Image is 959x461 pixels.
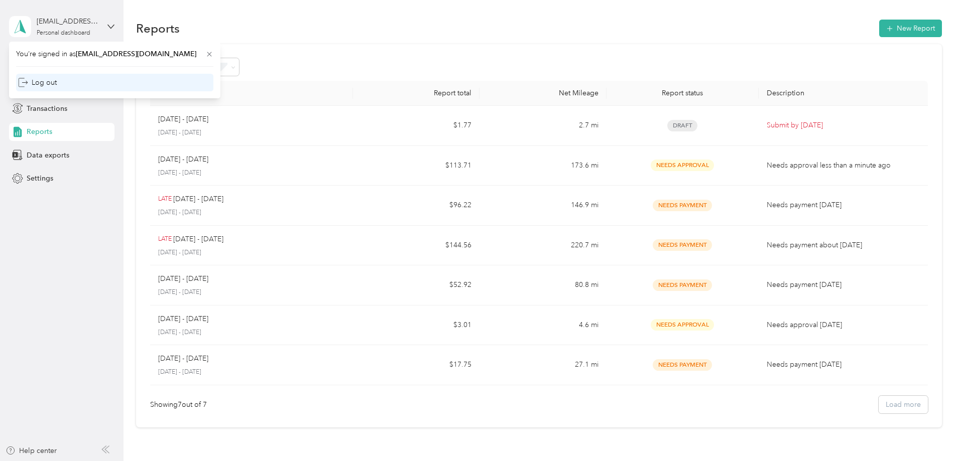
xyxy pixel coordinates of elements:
span: Reports [27,126,52,137]
td: 27.1 mi [480,345,606,385]
p: [DATE] - [DATE] [158,169,345,178]
p: Needs payment [DATE] [767,359,920,370]
td: $144.56 [353,226,480,266]
div: Personal dashboard [37,30,90,36]
p: Needs payment [DATE] [767,279,920,290]
th: Net Mileage [480,81,606,106]
p: [DATE] - [DATE] [158,248,345,257]
th: Report total [353,81,480,106]
span: Needs Payment [653,239,712,251]
td: 146.9 mi [480,186,606,226]
p: Submit by [DATE] [767,120,920,131]
p: LATE [158,195,172,204]
td: 2.7 mi [480,106,606,146]
span: Transactions [27,103,67,114]
p: Needs approval less than a minute ago [767,160,920,171]
span: Needs Approval [651,319,714,331]
p: [DATE] - [DATE] [158,273,208,284]
p: [DATE] - [DATE] [158,353,208,364]
p: [DATE] - [DATE] [158,128,345,137]
td: $113.71 [353,146,480,186]
p: [DATE] - [DATE] [158,154,208,165]
th: Description [759,81,928,106]
p: Needs approval [DATE] [767,320,920,331]
td: 80.8 mi [480,265,606,305]
span: Needs Payment [653,359,712,371]
td: $96.22 [353,186,480,226]
p: LATE [158,235,172,244]
span: You’re signed in as [16,49,213,59]
div: Log out [18,77,57,88]
button: Help center [6,445,57,456]
p: Needs payment about [DATE] [767,240,920,251]
span: Data exports [27,150,69,161]
iframe: Everlance-gr Chat Button Frame [903,405,959,461]
div: [EMAIL_ADDRESS][DOMAIN_NAME] [37,16,99,27]
span: Draft [667,120,697,131]
span: [EMAIL_ADDRESS][DOMAIN_NAME] [76,50,196,58]
span: Needs Payment [653,200,712,211]
p: [DATE] - [DATE] [158,114,208,125]
td: $1.77 [353,106,480,146]
h1: Reports [136,23,180,34]
span: Settings [27,173,53,184]
td: $3.01 [353,305,480,346]
td: 220.7 mi [480,226,606,266]
p: [DATE] - [DATE] [158,328,345,337]
th: Report name [150,81,353,106]
p: [DATE] - [DATE] [158,208,345,217]
td: 173.6 mi [480,146,606,186]
p: [DATE] - [DATE] [158,314,208,325]
p: [DATE] - [DATE] [173,234,223,245]
p: Needs payment [DATE] [767,200,920,211]
span: Needs Approval [651,160,714,171]
p: [DATE] - [DATE] [158,368,345,377]
div: Report status [615,89,751,97]
p: [DATE] - [DATE] [173,194,223,205]
div: Showing 7 out of 7 [150,399,207,410]
td: $17.75 [353,345,480,385]
td: $52.92 [353,265,480,305]
p: [DATE] - [DATE] [158,288,345,297]
span: Needs Payment [653,279,712,291]
button: New Report [879,20,942,37]
td: 4.6 mi [480,305,606,346]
